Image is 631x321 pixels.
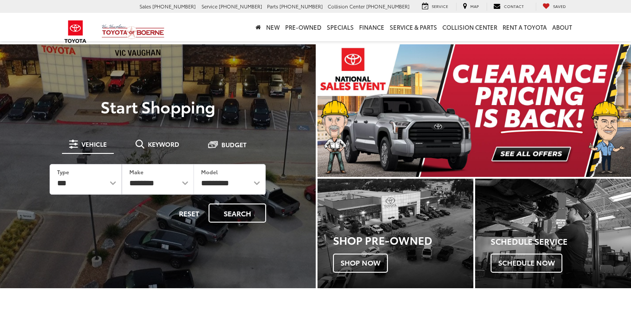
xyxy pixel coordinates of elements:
a: New [263,13,283,41]
a: Home [253,13,263,41]
span: Service [432,3,448,9]
span: [PHONE_NUMBER] [279,3,323,10]
button: Reset [171,204,207,223]
a: My Saved Vehicles [536,3,573,11]
span: Map [470,3,479,9]
img: Vic Vaughan Toyota of Boerne [101,24,165,39]
button: Click to view next picture. [584,62,631,159]
div: Toyota [317,179,473,288]
h3: Shop Pre-Owned [333,234,473,246]
a: Finance [356,13,387,41]
button: Click to view previous picture. [317,62,364,159]
a: Service & Parts: Opens in a new tab [387,13,440,41]
a: Contact [487,3,530,11]
button: Search [209,204,266,223]
a: Collision Center [440,13,500,41]
img: Toyota [59,17,92,46]
span: Collision Center [328,3,365,10]
label: Type [57,168,69,176]
span: Sales [139,3,151,10]
p: Start Shopping [37,98,279,115]
span: Shop Now [333,254,388,272]
label: Make [129,168,143,176]
span: Saved [553,3,566,9]
span: Parts [267,3,278,10]
a: Rent a Toyota [500,13,550,41]
span: [PHONE_NUMBER] [152,3,196,10]
span: [PHONE_NUMBER] [219,3,262,10]
span: Vehicle [81,141,107,147]
label: Model [201,168,218,176]
span: Schedule Now [491,254,562,272]
a: Map [456,3,485,11]
span: Budget [221,141,247,148]
span: [PHONE_NUMBER] [366,3,410,10]
a: Schedule Service Schedule Now [475,179,631,288]
a: About [550,13,575,41]
a: Specials [324,13,356,41]
span: Contact [504,3,524,9]
div: Toyota [475,179,631,288]
a: Pre-Owned [283,13,324,41]
a: Shop Pre-Owned Shop Now [317,179,473,288]
span: Service [201,3,217,10]
a: Service [415,3,455,11]
h4: Schedule Service [491,237,631,246]
span: Keyword [148,141,179,147]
